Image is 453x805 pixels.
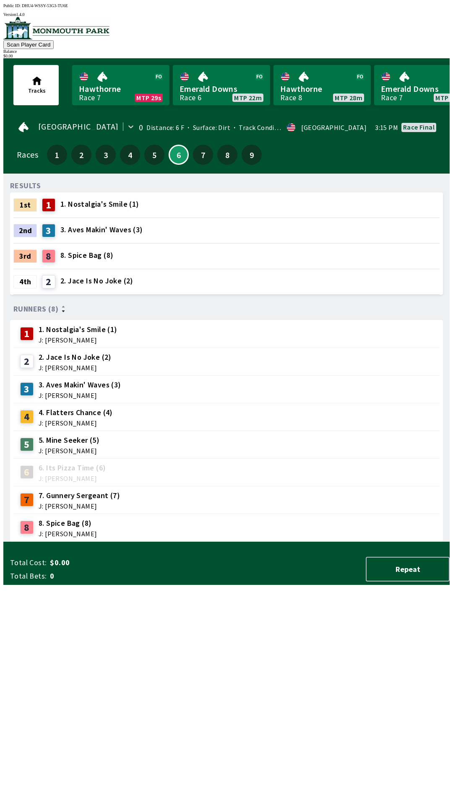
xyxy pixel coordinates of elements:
[184,123,230,132] span: Surface: Dirt
[49,152,65,158] span: 1
[10,182,41,189] div: RESULTS
[38,123,119,130] span: [GEOGRAPHIC_DATA]
[280,83,364,94] span: Hawthorne
[39,490,120,501] span: 7. Gunnery Sergeant (7)
[13,224,37,237] div: 2nd
[13,275,37,288] div: 4th
[47,145,67,165] button: 1
[375,124,398,131] span: 3:15 PM
[39,337,117,343] span: J: [PERSON_NAME]
[169,145,189,165] button: 6
[373,564,442,574] span: Repeat
[146,152,162,158] span: 5
[10,558,47,568] span: Total Cost:
[120,145,140,165] button: 4
[3,49,450,54] div: Balance
[39,407,113,418] span: 4. Flatters Chance (4)
[195,152,211,158] span: 7
[60,275,133,286] span: 2. Jace Is No Joke (2)
[139,124,143,131] div: 0
[60,250,113,261] span: 8. Spice Bag (8)
[217,145,237,165] button: 8
[301,124,367,131] div: [GEOGRAPHIC_DATA]
[72,65,169,105] a: HawthorneRace 7MTP 29s
[39,462,106,473] span: 6. Its Pizza Time (6)
[42,249,55,263] div: 8
[50,558,182,568] span: $0.00
[13,305,440,313] div: Runners (8)
[146,123,184,132] span: Distance: 6 F
[13,198,37,212] div: 1st
[96,145,116,165] button: 3
[10,571,47,581] span: Total Bets:
[39,379,121,390] span: 3. Aves Makin' Waves (3)
[28,87,46,94] span: Tracks
[20,465,34,479] div: 6
[20,327,34,340] div: 1
[335,94,362,101] span: MTP 28m
[403,124,435,130] div: Race final
[244,152,260,158] span: 9
[98,152,114,158] span: 3
[73,152,89,158] span: 2
[180,83,263,94] span: Emerald Downs
[3,17,109,39] img: venue logo
[22,3,68,8] span: DHU4-WSSY-53G3-TU6E
[242,145,262,165] button: 9
[234,94,262,101] span: MTP 22m
[3,40,54,49] button: Scan Player Card
[13,306,58,312] span: Runners (8)
[17,151,38,158] div: Races
[50,571,182,581] span: 0
[20,521,34,534] div: 8
[280,94,302,101] div: Race 8
[39,447,99,454] span: J: [PERSON_NAME]
[20,493,34,506] div: 7
[39,518,97,529] span: 8. Spice Bag (8)
[39,475,106,482] span: J: [PERSON_NAME]
[39,392,121,399] span: J: [PERSON_NAME]
[39,530,97,537] span: J: [PERSON_NAME]
[3,54,450,58] div: $ 0.00
[39,352,112,363] span: 2. Jace Is No Joke (2)
[39,435,99,446] span: 5. Mine Seeker (5)
[13,249,37,263] div: 3rd
[79,94,101,101] div: Race 7
[20,438,34,451] div: 5
[219,152,235,158] span: 8
[366,557,450,582] button: Repeat
[71,145,91,165] button: 2
[122,152,138,158] span: 4
[39,324,117,335] span: 1. Nostalgia's Smile (1)
[3,3,450,8] div: Public ID:
[42,275,55,288] div: 2
[193,145,213,165] button: 7
[20,382,34,396] div: 3
[13,65,59,105] button: Tracks
[60,224,143,235] span: 3. Aves Makin' Waves (3)
[79,83,163,94] span: Hawthorne
[136,94,161,101] span: MTP 29s
[39,364,112,371] span: J: [PERSON_NAME]
[3,12,450,17] div: Version 1.4.0
[39,420,113,426] span: J: [PERSON_NAME]
[172,153,186,157] span: 6
[42,224,55,237] div: 3
[42,198,55,212] div: 1
[39,503,120,509] span: J: [PERSON_NAME]
[144,145,164,165] button: 5
[381,94,403,101] div: Race 7
[20,410,34,423] div: 4
[20,355,34,368] div: 2
[230,123,304,132] span: Track Condition: Firm
[180,94,201,101] div: Race 6
[60,199,139,210] span: 1. Nostalgia's Smile (1)
[273,65,371,105] a: HawthorneRace 8MTP 28m
[173,65,270,105] a: Emerald DownsRace 6MTP 22m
